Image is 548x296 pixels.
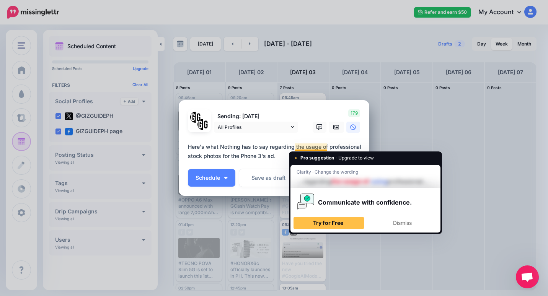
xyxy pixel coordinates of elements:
[218,123,289,131] span: All Profiles
[239,169,298,187] button: Save as draft
[348,109,360,117] span: 179
[196,175,220,181] span: Schedule
[188,169,235,187] button: Schedule
[188,142,364,161] textarea: To enrich screen reader interactions, please activate Accessibility in Grammarly extension settings
[190,112,201,123] img: 353459792_649996473822713_4483302954317148903_n-bsa138318.png
[214,112,298,121] p: Sending: [DATE]
[214,122,298,133] a: All Profiles
[188,142,364,161] div: Here's what Nothing has to say regarding the usage of professional stock photos for the Phone 3's...
[224,177,228,179] img: arrow-down-white.png
[197,119,209,130] img: JT5sWCfR-79925.png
